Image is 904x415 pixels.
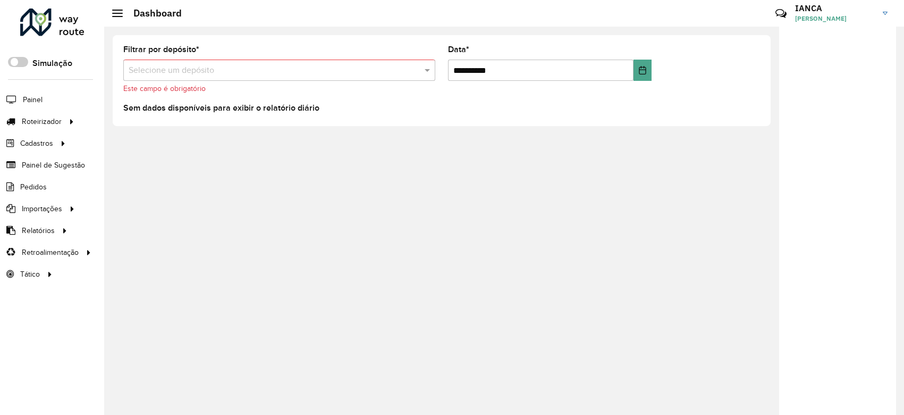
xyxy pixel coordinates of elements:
button: Choose Date [633,60,652,81]
span: Painel de Sugestão [22,160,85,171]
label: Data [448,43,469,56]
formly-validation-message: Este campo é obrigatório [123,85,206,93]
span: Painel [23,94,43,105]
span: Cadastros [20,138,53,149]
span: Roteirizador [22,116,62,127]
a: Contato Rápido [770,2,792,25]
label: Filtrar por depósito [123,43,199,56]
span: Importações [22,203,62,214]
span: Retroalimentação [22,247,79,258]
span: [PERSON_NAME] [795,14,875,23]
span: Pedidos [20,181,47,193]
h2: Dashboard [123,7,182,19]
label: Simulação [32,57,72,70]
h3: IANCA [795,3,875,13]
span: Relatórios [22,225,55,236]
span: Tático [20,269,40,280]
label: Sem dados disponíveis para exibir o relatório diário [123,102,319,114]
